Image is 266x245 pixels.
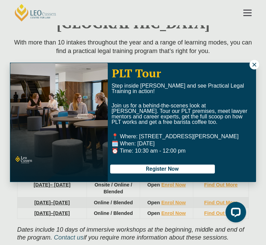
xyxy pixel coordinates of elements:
img: students at tables talking to each other [10,63,108,182]
span: ⏰ Time: 10:30 am - 12:00 pm [112,148,186,154]
button: Register Now [110,165,215,173]
iframe: LiveChat chat widget [220,199,249,228]
button: Close [250,60,259,69]
span: 📍 Where: [STREET_ADDRESS][PERSON_NAME] [112,133,239,139]
span: Step inside [PERSON_NAME] and see Practical Legal Training in action! [112,83,244,94]
span: Join us for a behind-the-scenes look at [PERSON_NAME]. Tour our PLT premises, meet lawyer mentors... [112,103,247,125]
span: 🗓️ When: [DATE] [112,141,155,146]
span: PLT Tour [112,66,161,80]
